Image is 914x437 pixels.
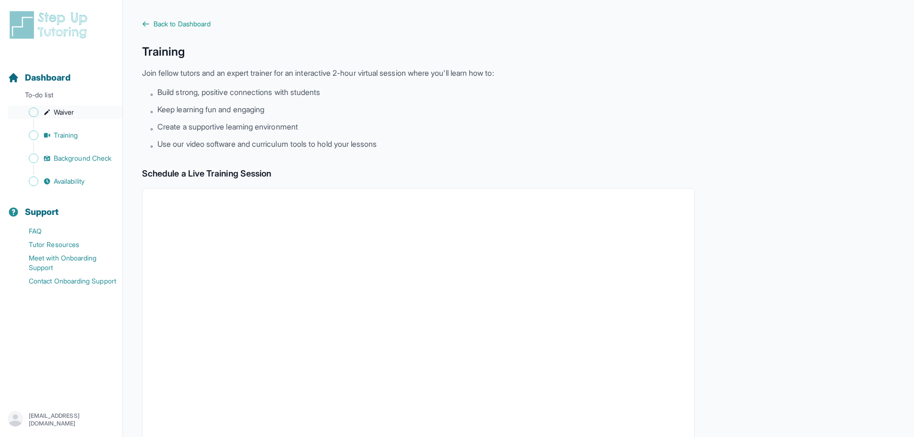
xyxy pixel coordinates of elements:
[54,130,78,140] span: Training
[142,167,695,180] h2: Schedule a Live Training Session
[150,123,154,134] span: •
[8,175,122,188] a: Availability
[8,129,122,142] a: Training
[4,190,119,223] button: Support
[8,152,122,165] a: Background Check
[154,19,211,29] span: Back to Dashboard
[8,274,122,288] a: Contact Onboarding Support
[54,154,111,163] span: Background Check
[157,86,320,98] span: Build strong, positive connections with students
[4,56,119,88] button: Dashboard
[142,19,695,29] a: Back to Dashboard
[29,412,115,427] p: [EMAIL_ADDRESS][DOMAIN_NAME]
[25,205,59,219] span: Support
[8,238,122,251] a: Tutor Resources
[150,88,154,100] span: •
[54,177,84,186] span: Availability
[157,138,377,150] span: Use our video software and curriculum tools to hold your lessons
[8,10,93,40] img: logo
[157,104,264,115] span: Keep learning fun and engaging
[8,106,122,119] a: Waiver
[8,251,122,274] a: Meet with Onboarding Support
[142,44,695,59] h1: Training
[54,107,74,117] span: Waiver
[4,90,119,104] p: To-do list
[150,140,154,152] span: •
[25,71,71,84] span: Dashboard
[157,121,298,132] span: Create a supportive learning environment
[8,224,122,238] a: FAQ
[8,71,71,84] a: Dashboard
[8,411,115,428] button: [EMAIL_ADDRESS][DOMAIN_NAME]
[142,67,695,79] p: Join fellow tutors and an expert trainer for an interactive 2-hour virtual session where you'll l...
[150,106,154,117] span: •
